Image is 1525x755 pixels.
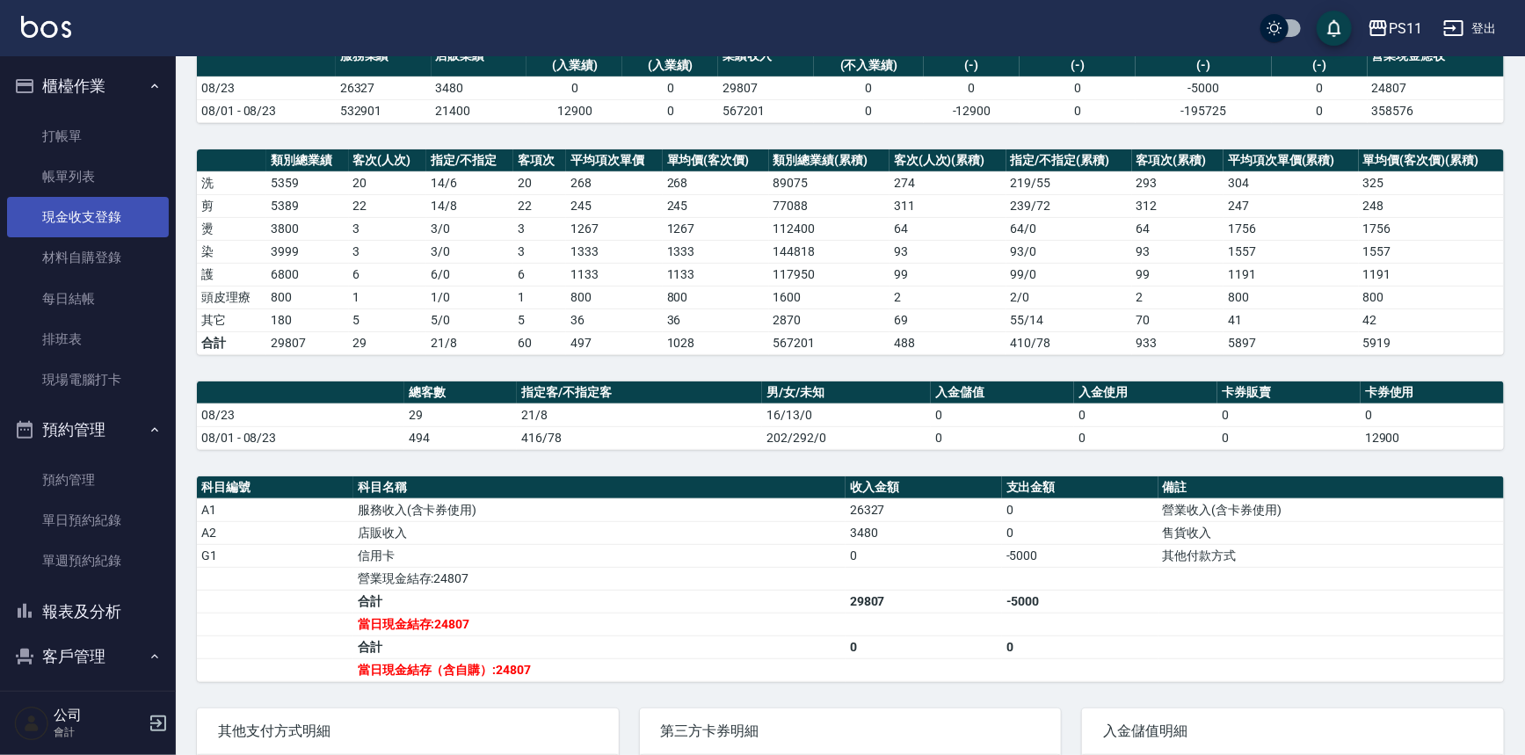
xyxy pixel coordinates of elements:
[1006,263,1132,286] td: 99 / 0
[349,263,426,286] td: 6
[197,36,1504,123] table: a dense table
[1132,194,1224,217] td: 312
[266,194,348,217] td: 5389
[7,279,169,319] a: 每日結帳
[426,149,513,172] th: 指定/不指定
[924,76,1020,99] td: 0
[513,194,567,217] td: 22
[769,240,890,263] td: 144818
[426,194,513,217] td: 14 / 8
[1224,286,1359,309] td: 800
[197,76,336,99] td: 08/23
[1132,309,1224,331] td: 70
[769,194,890,217] td: 77088
[1136,76,1272,99] td: -5000
[1361,11,1429,47] button: PS11
[353,613,846,635] td: 當日現金結存:24807
[54,707,143,724] h5: 公司
[197,426,404,449] td: 08/01 - 08/23
[197,521,353,544] td: A2
[1024,56,1131,75] div: (-)
[846,521,1002,544] td: 3480
[266,309,348,331] td: 180
[7,116,169,156] a: 打帳單
[769,171,890,194] td: 89075
[762,426,931,449] td: 202/292/0
[622,76,718,99] td: 0
[1132,263,1224,286] td: 99
[197,217,266,240] td: 燙
[353,498,846,521] td: 服務收入(含卡券使用)
[566,309,662,331] td: 36
[1224,309,1359,331] td: 41
[1132,331,1224,354] td: 933
[426,171,513,194] td: 14 / 6
[1006,194,1132,217] td: 239 / 72
[890,149,1006,172] th: 客次(人次)(累積)
[663,149,769,172] th: 單均價(客次價)
[1359,309,1504,331] td: 42
[7,500,169,541] a: 單日預約紀錄
[1359,331,1504,354] td: 5919
[349,171,426,194] td: 20
[1217,381,1361,404] th: 卡券販賣
[432,76,527,99] td: 3480
[1389,18,1422,40] div: PS11
[197,263,266,286] td: 護
[1002,635,1158,658] td: 0
[890,331,1006,354] td: 488
[404,403,517,426] td: 29
[663,309,769,331] td: 36
[1359,286,1504,309] td: 800
[1359,263,1504,286] td: 1191
[197,476,1504,682] table: a dense table
[426,286,513,309] td: 1 / 0
[7,359,169,400] a: 現場電腦打卡
[762,403,931,426] td: 16/13/0
[566,171,662,194] td: 268
[432,99,527,122] td: 21400
[846,635,1002,658] td: 0
[197,403,404,426] td: 08/23
[349,331,426,354] td: 29
[1140,56,1267,75] div: (-)
[846,590,1002,613] td: 29807
[7,407,169,453] button: 預約管理
[349,286,426,309] td: 1
[1272,76,1368,99] td: 0
[21,16,71,38] img: Logo
[1020,76,1136,99] td: 0
[1361,403,1504,426] td: 0
[1132,240,1224,263] td: 93
[1359,240,1504,263] td: 1557
[197,171,266,194] td: 洗
[1276,56,1363,75] div: (-)
[1359,171,1504,194] td: 325
[197,286,266,309] td: 頭皮理療
[1224,240,1359,263] td: 1557
[1002,498,1158,521] td: 0
[1074,403,1217,426] td: 0
[513,217,567,240] td: 3
[769,217,890,240] td: 112400
[769,331,890,354] td: 567201
[769,309,890,331] td: 2870
[353,590,846,613] td: 合計
[846,498,1002,521] td: 26327
[931,381,1074,404] th: 入金儲值
[627,56,714,75] div: (入業績)
[197,381,1504,450] table: a dense table
[7,237,169,278] a: 材料自購登錄
[566,240,662,263] td: 1333
[197,99,336,122] td: 08/01 - 08/23
[266,286,348,309] td: 800
[663,263,769,286] td: 1133
[353,521,846,544] td: 店販收入
[769,149,890,172] th: 類別總業績(累積)
[7,197,169,237] a: 現金收支登錄
[197,149,1504,355] table: a dense table
[266,217,348,240] td: 3800
[1158,498,1504,521] td: 營業收入(含卡券使用)
[890,263,1006,286] td: 99
[1074,381,1217,404] th: 入金使用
